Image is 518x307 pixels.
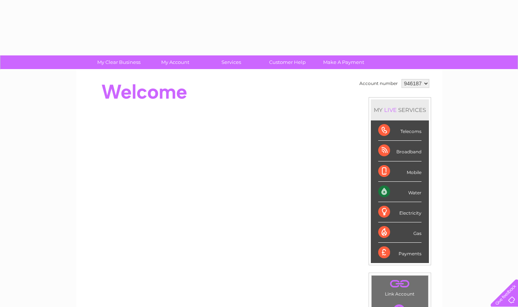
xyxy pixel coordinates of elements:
[145,55,206,69] a: My Account
[313,55,374,69] a: Make A Payment
[373,277,426,290] a: .
[88,55,149,69] a: My Clear Business
[378,182,421,202] div: Water
[378,202,421,222] div: Electricity
[358,77,400,90] td: Account number
[371,275,429,299] td: Link Account
[383,106,398,113] div: LIVE
[378,222,421,243] div: Gas
[378,120,421,141] div: Telecoms
[201,55,262,69] a: Services
[378,161,421,182] div: Mobile
[257,55,318,69] a: Customer Help
[378,141,421,161] div: Broadband
[371,99,429,120] div: MY SERVICES
[378,243,421,263] div: Payments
